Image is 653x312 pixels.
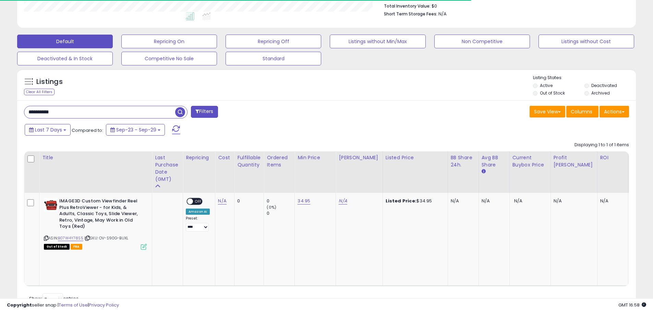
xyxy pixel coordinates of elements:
[155,154,180,183] div: Last Purchase Date (GMT)
[533,75,636,81] p: Listing States:
[193,199,204,204] span: OFF
[298,198,310,204] a: 34.95
[591,90,610,96] label: Archived
[554,198,592,204] div: N/A
[116,126,156,133] span: Sep-23 - Sep-29
[339,198,347,204] a: N/A
[512,154,548,169] div: Current Buybox Price
[59,302,88,308] a: Terms of Use
[237,198,258,204] div: 0
[36,77,63,87] h5: Listings
[386,198,417,204] b: Listed Price:
[267,210,294,216] div: 0
[566,106,598,117] button: Columns
[540,83,553,88] label: Active
[226,35,321,48] button: Repricing Off
[514,198,522,204] span: N/A
[482,198,504,204] div: N/A
[330,35,425,48] button: Listings without Min/Max
[121,52,217,65] button: Competitive No Sale
[591,83,617,88] label: Deactivated
[298,154,333,161] div: Min Price
[71,244,82,250] span: FBA
[29,295,78,302] span: Show: entries
[89,302,119,308] a: Privacy Policy
[186,154,212,161] div: Repricing
[267,198,294,204] div: 0
[24,89,55,95] div: Clear All Filters
[482,169,486,175] small: Avg BB Share.
[218,154,231,161] div: Cost
[72,127,103,134] span: Compared to:
[438,11,447,17] span: N/A
[339,154,379,161] div: [PERSON_NAME]
[451,198,473,204] div: N/A
[84,235,128,241] span: | SKU: OV-S90G-BUXL
[44,244,70,250] span: All listings that are currently out of stock and unavailable for purchase on Amazon
[191,106,218,118] button: Filters
[17,35,113,48] button: Default
[35,126,62,133] span: Last 7 Days
[384,11,437,17] b: Short Term Storage Fees:
[267,154,292,169] div: Ordered Items
[386,198,443,204] div: $34.95
[451,154,476,169] div: BB Share 24h.
[25,124,71,136] button: Last 7 Days
[600,198,623,204] div: N/A
[267,204,276,210] small: (0%)
[571,108,592,115] span: Columns
[59,198,143,232] b: IMAGE3D Custom Viewfinder Reel Plus RetroViewer - for Kids, & Adults, Classic Toys, Slide Viewer,...
[58,235,83,241] a: B07W4Y78S5
[237,154,261,169] div: Fulfillable Quantity
[186,216,210,232] div: Preset:
[121,35,217,48] button: Repricing On
[384,3,431,9] b: Total Inventory Value:
[44,198,147,249] div: ASIN:
[600,154,625,161] div: ROI
[618,302,646,308] span: 2025-10-10 16:58 GMT
[482,154,507,169] div: Avg BB Share
[539,35,634,48] button: Listings without Cost
[434,35,530,48] button: Non Competitive
[575,142,629,148] div: Displaying 1 to 1 of 1 items
[106,124,165,136] button: Sep-23 - Sep-29
[226,52,321,65] button: Standard
[530,106,565,117] button: Save View
[42,154,149,161] div: Title
[386,154,445,161] div: Listed Price
[7,302,32,308] strong: Copyright
[17,52,113,65] button: Deactivated & In Stock
[540,90,565,96] label: Out of Stock
[554,154,594,169] div: Profit [PERSON_NAME]
[44,198,58,212] img: 413LFnp2PNL._SL40_.jpg
[384,1,624,10] li: $0
[600,106,629,117] button: Actions
[186,209,210,215] div: Amazon AI
[218,198,226,204] a: N/A
[7,302,119,309] div: seller snap | |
